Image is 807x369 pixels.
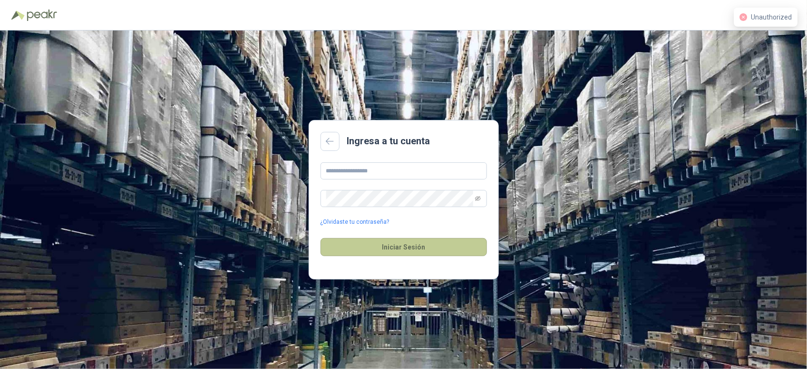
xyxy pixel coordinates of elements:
h2: Ingresa a tu cuenta [347,134,430,149]
img: Peakr [27,10,57,21]
button: Iniciar Sesión [321,238,487,256]
span: eye-invisible [475,196,481,201]
a: ¿Olvidaste tu contraseña? [321,218,389,227]
span: close-circle [739,13,747,21]
span: Unauthorized [751,13,792,21]
img: Logo [11,10,25,20]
